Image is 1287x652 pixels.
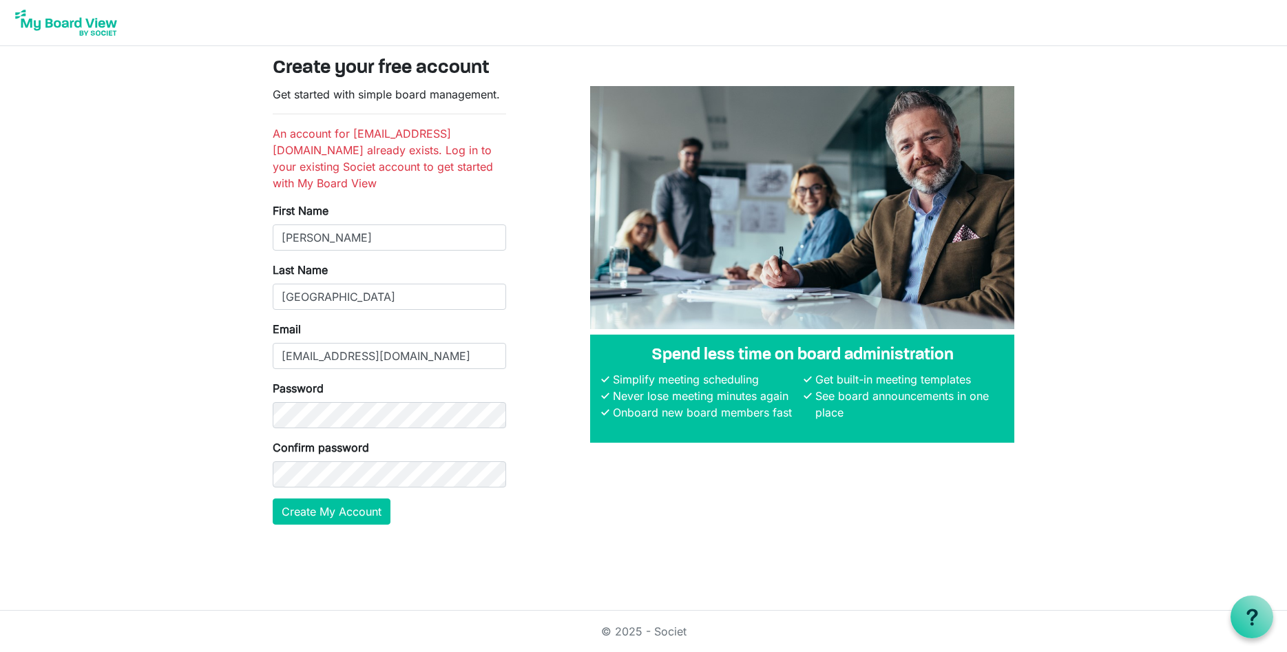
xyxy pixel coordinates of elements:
label: First Name [273,202,328,219]
li: Onboard new board members fast [609,404,801,421]
label: Confirm password [273,439,369,456]
span: Get started with simple board management. [273,87,500,101]
img: My Board View Logo [11,6,121,40]
li: An account for [EMAIL_ADDRESS][DOMAIN_NAME] already exists. Log in to your existing Societ accoun... [273,125,506,191]
h4: Spend less time on board administration [601,346,1003,366]
li: Get built-in meeting templates [812,371,1003,388]
li: Simplify meeting scheduling [609,371,801,388]
li: Never lose meeting minutes again [609,388,801,404]
a: © 2025 - Societ [601,624,687,638]
img: A photograph of board members sitting at a table [590,86,1014,329]
li: See board announcements in one place [812,388,1003,421]
label: Email [273,321,301,337]
button: Create My Account [273,498,390,525]
h3: Create your free account [273,57,1015,81]
label: Last Name [273,262,328,278]
label: Password [273,380,324,397]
